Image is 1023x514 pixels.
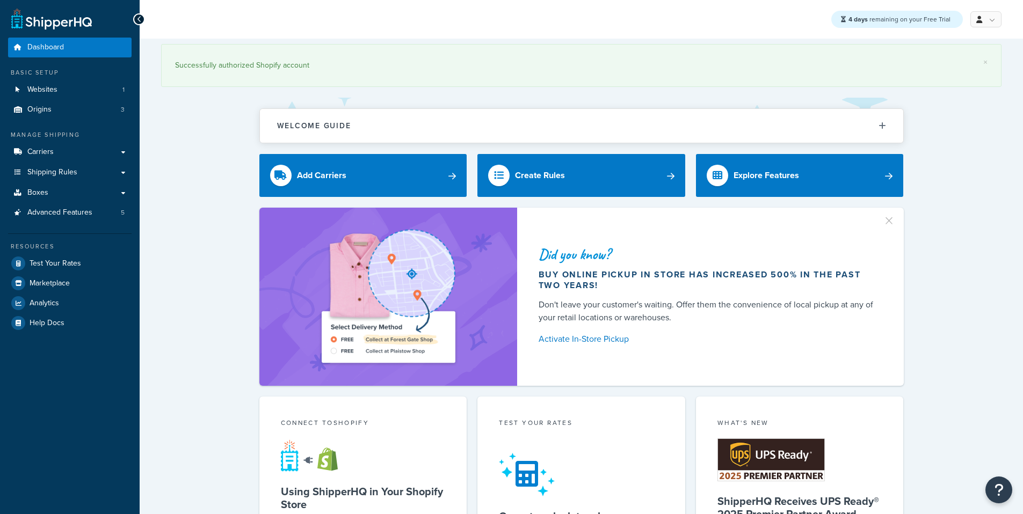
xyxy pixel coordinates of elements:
span: Origins [27,105,52,114]
div: Buy online pickup in store has increased 500% in the past two years! [539,269,878,291]
button: Open Resource Center [985,476,1012,503]
div: Add Carriers [297,168,346,183]
span: Dashboard [27,43,64,52]
span: Boxes [27,188,48,197]
span: Carriers [27,148,54,157]
span: 3 [121,105,125,114]
a: × [983,58,988,67]
a: Test Your Rates [8,254,132,273]
a: Shipping Rules [8,163,132,182]
div: Create Rules [515,168,565,183]
a: Carriers [8,142,132,162]
span: Test Your Rates [30,259,81,268]
a: Analytics [8,293,132,313]
a: Add Carriers [259,154,467,197]
a: Help Docs [8,313,132,333]
span: Websites [27,85,57,94]
div: Basic Setup [8,68,132,77]
strong: 4 days [848,14,868,24]
h5: Using ShipperHQ in Your Shopify Store [281,485,446,511]
h2: Welcome Guide [277,122,351,130]
a: Dashboard [8,38,132,57]
button: Welcome Guide [260,109,903,143]
div: Test your rates [499,418,664,430]
li: Advanced Features [8,203,132,223]
div: What's New [717,418,882,430]
a: Origins3 [8,100,132,120]
div: Don't leave your customer's waiting. Offer them the convenience of local pickup at any of your re... [539,298,878,324]
img: ad-shirt-map-b0359fc47e01cab431d101c4b569394f6a03f54285957d908178d52f29eb9668.png [291,224,485,370]
span: Analytics [30,299,59,308]
a: Create Rules [477,154,685,197]
a: Activate In-Store Pickup [539,332,878,347]
div: Did you know? [539,247,878,262]
span: Help Docs [30,319,64,328]
span: Shipping Rules [27,168,77,177]
img: connect-shq-shopify-9b9a8c5a.svg [281,439,348,472]
span: Marketplace [30,279,70,288]
a: Boxes [8,183,132,203]
a: Advanced Features5 [8,203,132,223]
div: Resources [8,242,132,251]
a: Marketplace [8,274,132,293]
a: Explore Features [696,154,904,197]
div: Explore Features [734,168,799,183]
span: 1 [122,85,125,94]
span: 5 [121,208,125,217]
li: Origins [8,100,132,120]
span: remaining on your Free Trial [848,14,951,24]
span: Advanced Features [27,208,92,217]
div: Manage Shipping [8,130,132,139]
div: Successfully authorized Shopify account [175,58,988,73]
div: Connect to Shopify [281,418,446,430]
li: Websites [8,80,132,100]
a: Websites1 [8,80,132,100]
